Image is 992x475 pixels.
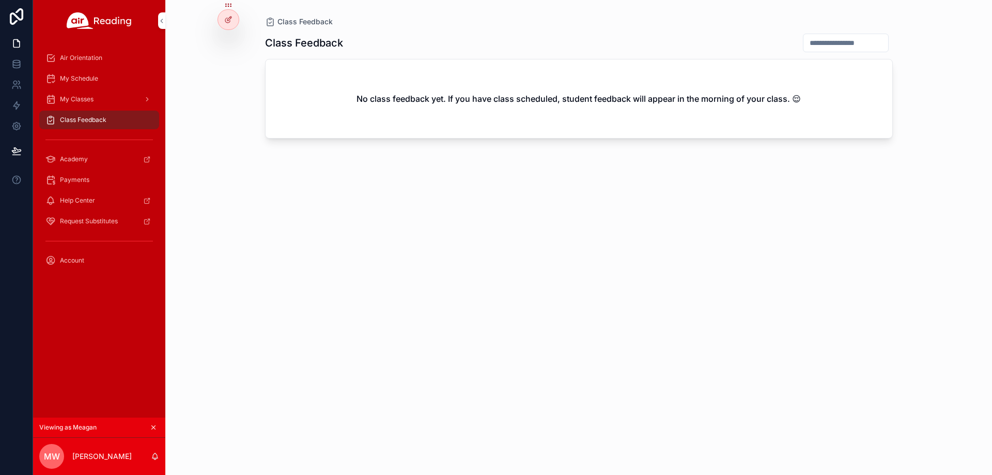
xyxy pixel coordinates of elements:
[357,93,801,105] h2: No class feedback yet. If you have class scheduled, student feedback will appear in the morning o...
[60,176,89,184] span: Payments
[39,212,159,231] a: Request Substitutes
[39,69,159,88] a: My Schedule
[33,41,165,283] div: scrollable content
[39,423,97,432] span: Viewing as Meagan
[44,450,60,463] span: MW
[39,49,159,67] a: Air Orientation
[60,155,88,163] span: Academy
[60,217,118,225] span: Request Substitutes
[39,150,159,168] a: Academy
[39,251,159,270] a: Account
[72,451,132,462] p: [PERSON_NAME]
[277,17,333,27] span: Class Feedback
[265,17,333,27] a: Class Feedback
[60,54,102,62] span: Air Orientation
[39,90,159,109] a: My Classes
[60,116,106,124] span: Class Feedback
[60,256,84,265] span: Account
[67,12,132,29] img: App logo
[39,171,159,189] a: Payments
[39,191,159,210] a: Help Center
[265,36,343,50] h1: Class Feedback
[60,74,98,83] span: My Schedule
[60,196,95,205] span: Help Center
[60,95,94,103] span: My Classes
[39,111,159,129] a: Class Feedback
